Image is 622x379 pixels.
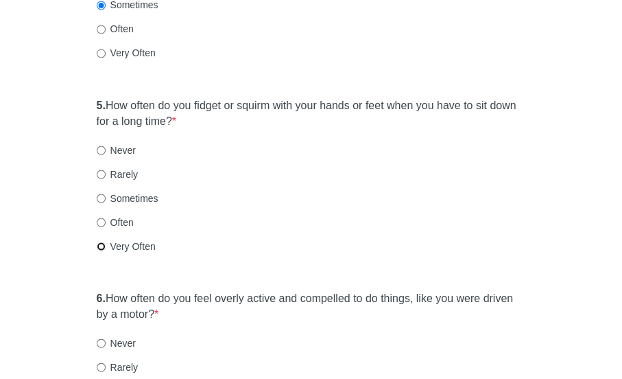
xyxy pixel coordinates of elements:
input: Sometimes [97,194,106,203]
input: Never [97,146,106,154]
strong: 6. [97,292,106,303]
input: Often [97,218,106,227]
label: Often [97,215,134,229]
label: Rarely [97,167,138,181]
label: How often do you fidget or squirm with your hands or feet when you have to sit down for a long time? [97,97,526,129]
strong: 5. [97,99,106,111]
input: Never [97,338,106,347]
input: Very Often [97,242,106,251]
label: Often [97,22,134,36]
label: Never [97,336,136,349]
label: Very Often [97,46,156,60]
input: Rarely [97,363,106,371]
label: Rarely [97,360,138,374]
input: Very Often [97,49,106,58]
input: Sometimes [97,1,106,10]
input: Rarely [97,170,106,179]
label: Never [97,143,136,157]
label: Sometimes [97,191,158,205]
label: Very Often [97,239,156,253]
input: Often [97,25,106,34]
label: How often do you feel overly active and compelled to do things, like you were driven by a motor? [97,290,526,322]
